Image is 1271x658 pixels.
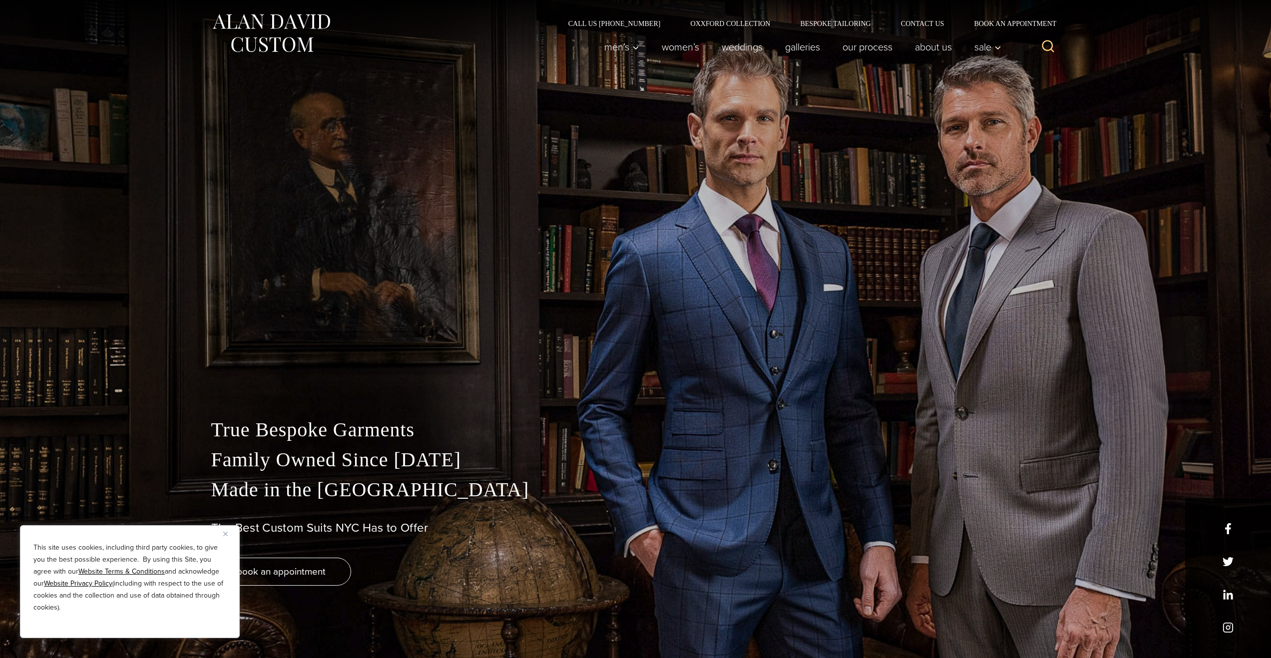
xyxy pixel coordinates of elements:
a: weddings [710,37,774,57]
a: instagram [1223,622,1234,633]
a: x/twitter [1223,556,1234,567]
span: Sale [974,42,1001,52]
a: Book an Appointment [959,20,1060,27]
nav: Secondary Navigation [553,20,1060,27]
button: Close [223,528,235,540]
p: True Bespoke Garments Family Owned Since [DATE] Made in the [GEOGRAPHIC_DATA] [211,415,1060,505]
a: facebook [1223,523,1234,534]
a: linkedin [1223,589,1234,600]
a: Website Terms & Conditions [78,566,165,577]
span: book an appointment [237,564,326,579]
a: Our Process [831,37,903,57]
a: About Us [903,37,963,57]
a: Website Privacy Policy [44,578,112,589]
a: Women’s [650,37,710,57]
span: Men’s [604,42,639,52]
a: Galleries [774,37,831,57]
a: book an appointment [211,558,351,586]
nav: Primary Navigation [593,37,1006,57]
img: Alan David Custom [211,11,331,55]
a: Bespoke Tailoring [785,20,885,27]
a: Call Us [PHONE_NUMBER] [553,20,676,27]
a: Oxxford Collection [675,20,785,27]
h1: The Best Custom Suits NYC Has to Offer [211,521,1060,535]
button: View Search Form [1036,35,1060,59]
p: This site uses cookies, including third party cookies, to give you the best possible experience. ... [33,542,226,614]
a: Contact Us [886,20,959,27]
img: Close [223,532,228,536]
